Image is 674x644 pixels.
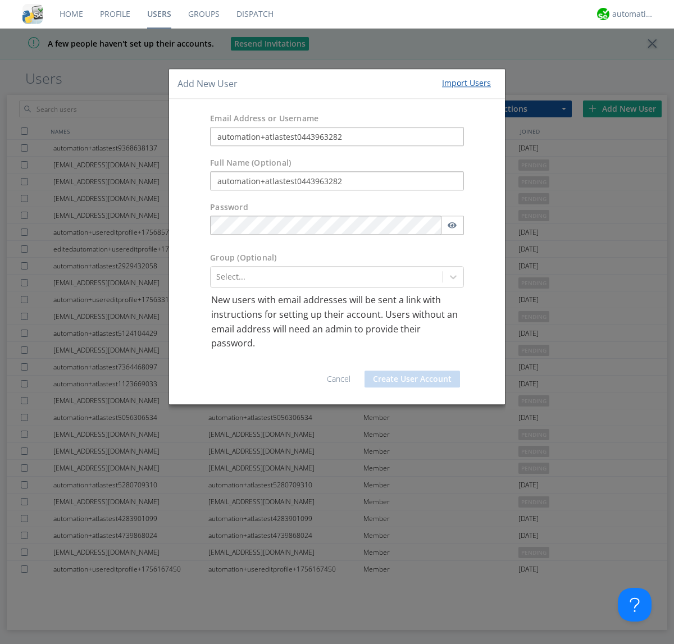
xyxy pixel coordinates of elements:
p: New users with email addresses will be sent a link with instructions for setting up their account... [211,294,463,351]
label: Password [210,202,248,213]
a: Cancel [327,373,350,384]
img: d2d01cd9b4174d08988066c6d424eccd [597,8,609,20]
input: e.g. email@address.com, Housekeeping1 [210,127,464,147]
input: Julie Appleseed [210,172,464,191]
button: Create User Account [365,371,460,387]
h4: Add New User [177,77,238,90]
div: automation+atlas [612,8,654,20]
img: cddb5a64eb264b2086981ab96f4c1ba7 [22,4,43,24]
label: Full Name (Optional) [210,158,291,169]
label: Group (Optional) [210,253,276,264]
div: Import Users [442,77,491,89]
label: Email Address or Username [210,113,318,125]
